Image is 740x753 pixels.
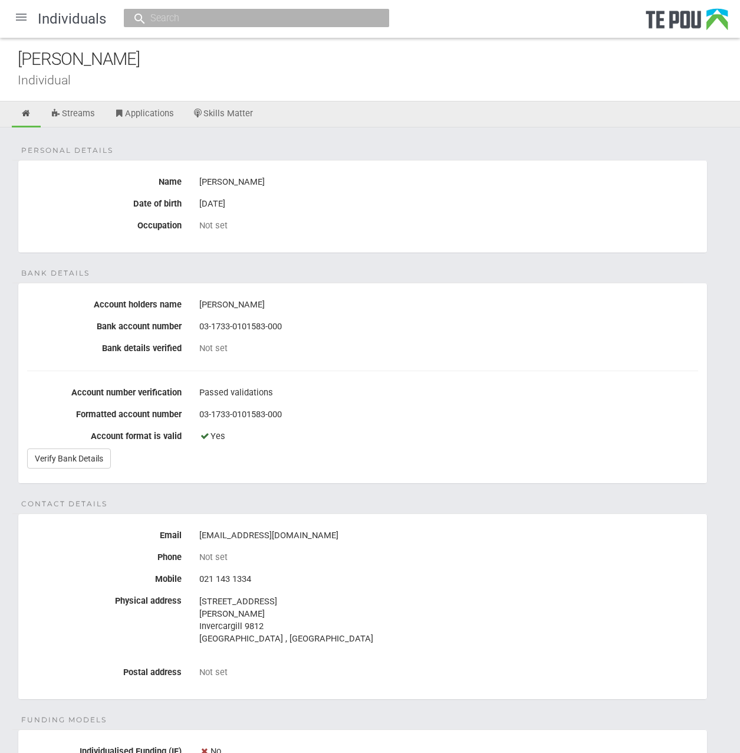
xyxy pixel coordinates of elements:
div: 03-1733-0101583-000 [199,405,698,425]
div: [DATE] [199,194,698,214]
label: Physical address [18,591,190,606]
div: [PERSON_NAME] [18,47,740,72]
label: Date of birth [18,194,190,209]
label: Account format is valid [18,427,190,441]
div: Passed validations [199,383,698,403]
span: Personal details [21,145,113,156]
div: Individual [18,74,740,86]
div: Yes [199,427,698,447]
a: Applications [105,102,183,127]
a: Verify Bank Details [27,448,111,469]
div: [EMAIL_ADDRESS][DOMAIN_NAME] [199,526,698,546]
span: Funding Models [21,715,107,725]
span: Bank details [21,268,90,279]
label: Email [18,526,190,541]
label: Account number verification [18,383,190,398]
label: Occupation [18,216,190,231]
span: Contact details [21,499,107,509]
label: Postal address [18,663,190,677]
div: [PERSON_NAME] [199,295,698,315]
label: Formatted account number [18,405,190,420]
label: Name [18,172,190,187]
div: Not set [199,343,698,353]
a: Skills Matter [184,102,262,127]
label: Bank details verified [18,339,190,353]
address: [STREET_ADDRESS] [PERSON_NAME] Invercargill 9812 [GEOGRAPHIC_DATA] , [GEOGRAPHIC_DATA] [199,595,698,645]
div: 03-1733-0101583-000 [199,317,698,337]
div: [PERSON_NAME] [199,172,698,192]
label: Phone [18,548,190,562]
a: Streams [42,102,104,127]
div: 021 143 1334 [199,569,698,590]
div: Not set [199,220,698,231]
label: Mobile [18,569,190,584]
label: Bank account number [18,317,190,332]
div: Not set [199,667,698,677]
label: Account holders name [18,295,190,310]
div: Not set [199,552,698,562]
input: Search [147,12,354,24]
